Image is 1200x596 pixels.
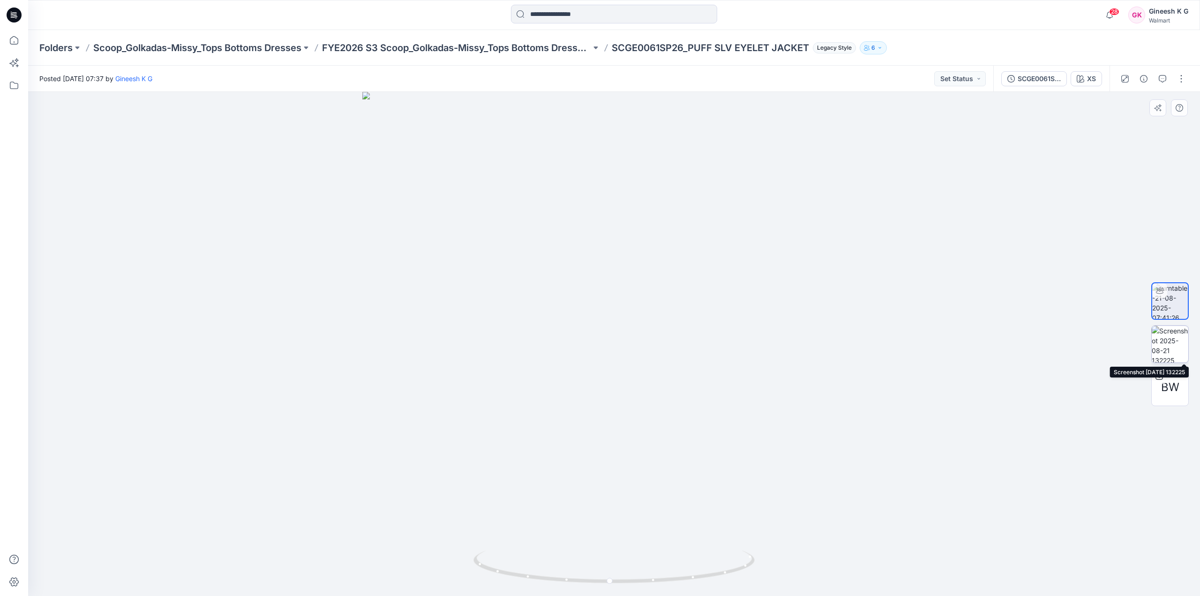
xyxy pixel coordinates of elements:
p: SCGE0061SP26_PUFF SLV EYELET JACKET [612,41,809,54]
span: BW [1161,379,1179,396]
p: 6 [871,43,875,53]
button: 6 [860,41,887,54]
a: Scoop_Golkadas-Missy_Tops Bottoms Dresses [93,41,301,54]
a: FYE2026 S3 Scoop_Golkadas-Missy_Tops Bottoms Dresses Board [322,41,591,54]
span: Legacy Style [813,42,856,53]
a: Gineesh K G [115,75,152,83]
div: GK [1128,7,1145,23]
div: XS [1087,74,1096,84]
img: turntable-21-08-2025-07:41:26 [1152,283,1188,319]
button: XS [1071,71,1102,86]
div: Gineesh K G [1149,6,1188,17]
span: Posted [DATE] 07:37 by [39,74,152,83]
button: Details [1136,71,1151,86]
button: Legacy Style [809,41,856,54]
a: Folders [39,41,73,54]
button: SCGE0061SP26_PUFF SLV EYELET JACKET [1001,71,1067,86]
img: Screenshot 2025-08-21 132225 [1152,326,1188,362]
div: Walmart [1149,17,1188,24]
span: 28 [1109,8,1119,15]
div: SCGE0061SP26_PUFF SLV EYELET JACKET [1018,74,1061,84]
